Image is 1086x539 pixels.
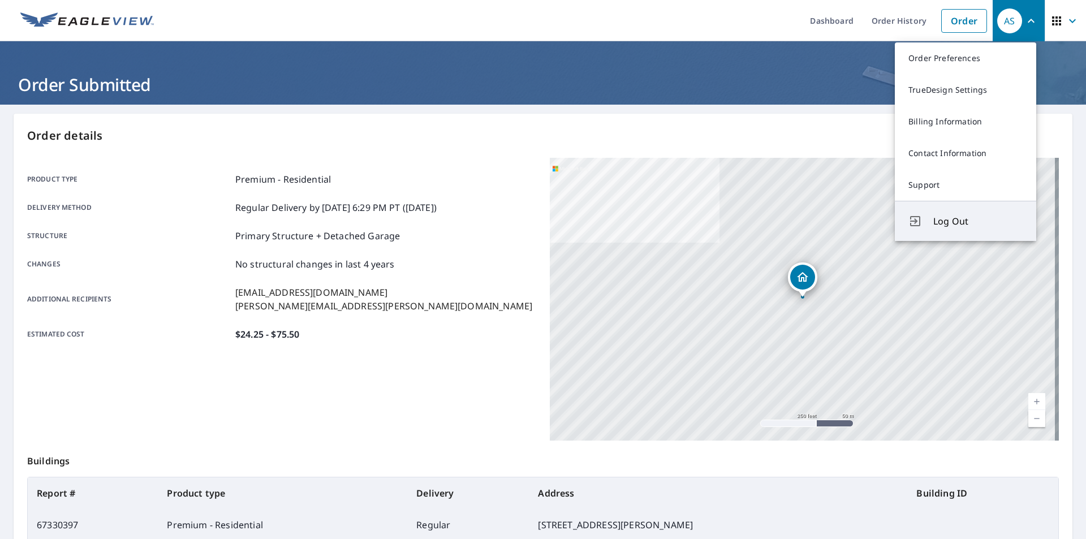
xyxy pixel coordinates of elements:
th: Building ID [907,477,1058,509]
p: [PERSON_NAME][EMAIL_ADDRESS][PERSON_NAME][DOMAIN_NAME] [235,299,532,313]
a: Order Preferences [895,42,1036,74]
a: Current Level 17, Zoom In [1028,393,1045,410]
a: Current Level 17, Zoom Out [1028,410,1045,427]
div: AS [997,8,1022,33]
h1: Order Submitted [14,73,1072,96]
img: EV Logo [20,12,154,29]
p: Product type [27,173,231,186]
th: Product type [158,477,407,509]
th: Report # [28,477,158,509]
a: TrueDesign Settings [895,74,1036,106]
p: $24.25 - $75.50 [235,327,299,341]
a: Support [895,169,1036,201]
th: Address [529,477,907,509]
div: Dropped pin, building 1, Residential property, 3465 CARMICHAEL RD NANAIMO BC V9P9G5 [788,262,817,297]
p: Estimated cost [27,327,231,341]
p: Changes [27,257,231,271]
p: No structural changes in last 4 years [235,257,395,271]
p: [EMAIL_ADDRESS][DOMAIN_NAME] [235,286,532,299]
p: Buildings [27,441,1059,477]
a: Order [941,9,987,33]
a: Billing Information [895,106,1036,137]
p: Additional recipients [27,286,231,313]
span: Log Out [933,214,1023,228]
button: Log Out [895,201,1036,241]
p: Delivery method [27,201,231,214]
p: Primary Structure + Detached Garage [235,229,400,243]
p: Premium - Residential [235,173,331,186]
p: Order details [27,127,1059,144]
a: Contact Information [895,137,1036,169]
p: Structure [27,229,231,243]
p: Regular Delivery by [DATE] 6:29 PM PT ([DATE]) [235,201,437,214]
th: Delivery [407,477,529,509]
